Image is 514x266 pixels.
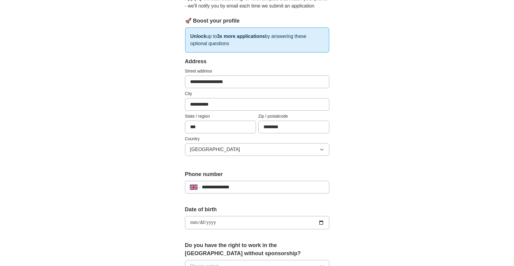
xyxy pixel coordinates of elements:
label: Street address [185,68,329,74]
strong: Unlock [190,34,206,39]
span: [GEOGRAPHIC_DATA] [190,146,240,153]
div: Address [185,57,329,66]
label: City [185,91,329,97]
label: Do you have the right to work in the [GEOGRAPHIC_DATA] without sponsorship? [185,241,329,258]
label: State / region [185,113,256,119]
label: Date of birth [185,206,329,214]
p: up to by answering these optional questions [185,27,329,53]
div: 🚀 Boost your profile [185,17,329,25]
strong: 3x more applications [217,34,265,39]
label: Phone number [185,170,329,178]
button: [GEOGRAPHIC_DATA] [185,143,329,156]
label: Zip / postalcode [258,113,329,119]
label: Country [185,136,329,142]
